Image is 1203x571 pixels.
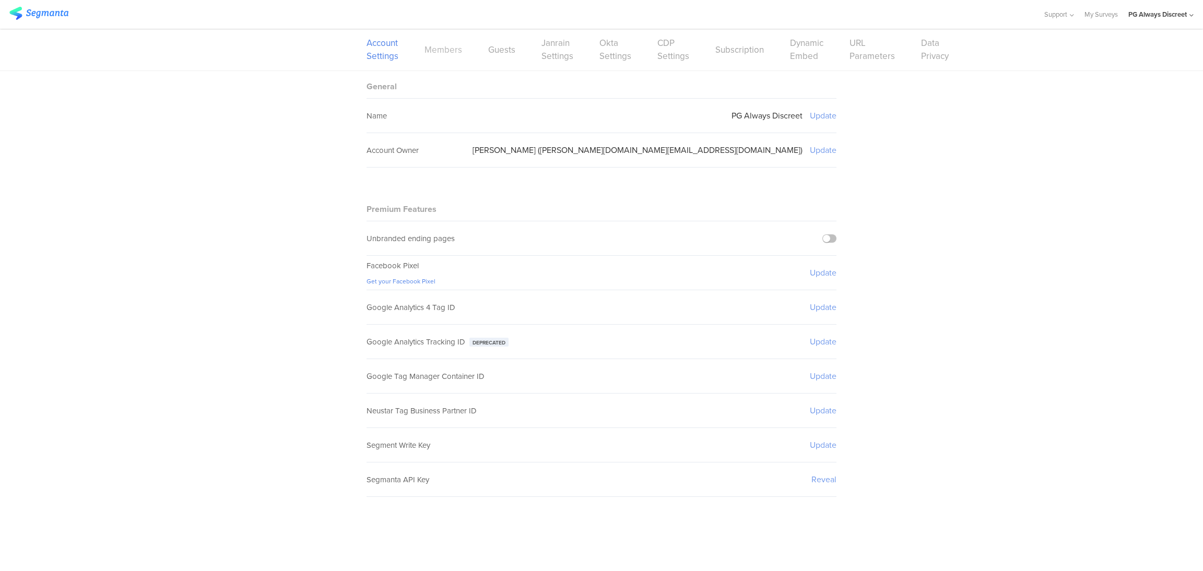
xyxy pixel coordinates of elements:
[599,37,631,63] a: Okta Settings
[9,7,68,20] img: segmanta logo
[367,336,465,348] span: Google Analytics Tracking ID
[657,37,689,63] a: CDP Settings
[810,405,836,417] sg-setting-edit-trigger: Update
[810,144,836,156] sg-setting-edit-trigger: Update
[367,260,419,271] span: Facebook Pixel
[367,233,455,244] div: Unbranded ending pages
[715,43,764,56] a: Subscription
[541,37,573,63] a: Janrain Settings
[921,37,949,63] a: Data Privacy
[488,43,515,56] a: Guests
[810,336,836,348] sg-setting-edit-trigger: Update
[1044,9,1067,19] span: Support
[367,110,387,122] sg-field-title: Name
[367,203,437,215] sg-block-title: Premium Features
[810,370,836,382] sg-setting-edit-trigger: Update
[424,43,462,56] a: Members
[469,338,509,347] div: Deprecated
[810,439,836,451] sg-setting-edit-trigger: Update
[850,37,895,63] a: URL Parameters
[367,80,397,92] sg-block-title: General
[810,301,836,313] sg-setting-edit-trigger: Update
[367,302,455,313] span: Google Analytics 4 Tag ID
[473,144,803,156] sg-setting-value: [PERSON_NAME] ([PERSON_NAME][DOMAIN_NAME][EMAIL_ADDRESS][DOMAIN_NAME])
[367,474,429,485] span: Segmanta API Key
[1128,9,1187,19] div: PG Always Discreet
[367,439,430,451] span: Segment Write Key
[811,473,836,485] sg-setting-edit-trigger: Reveal
[367,277,435,286] a: Get your Facebook Pixel
[810,267,836,279] sg-setting-edit-trigger: Update
[367,371,485,382] span: Google Tag Manager Container ID
[810,110,836,122] sg-setting-edit-trigger: Update
[790,37,823,63] a: Dynamic Embed
[367,405,477,417] span: Neustar Tag Business Partner ID
[732,110,803,122] sg-setting-value: PG Always Discreet
[367,145,419,156] sg-field-title: Account Owner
